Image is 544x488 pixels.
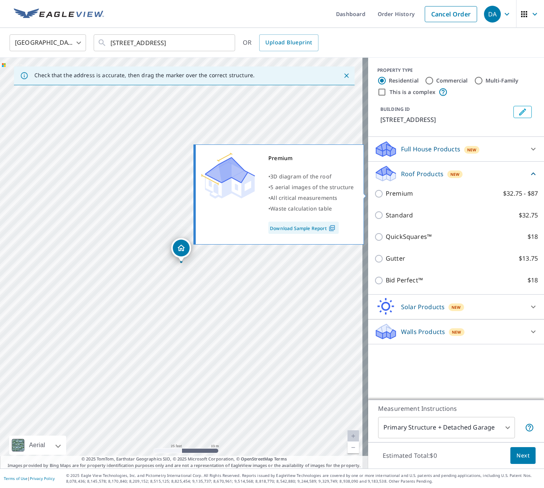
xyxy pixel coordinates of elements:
p: QuickSquares™ [386,232,432,242]
a: Cancel Order [425,6,477,22]
div: Walls ProductsNew [374,323,538,341]
span: © 2025 TomTom, Earthstar Geographics SIO, © 2025 Microsoft Corporation, © [81,456,287,462]
div: Dropped pin, building 1, Residential property, 37305 Eagle Ct North Branch, MN 55056 [171,238,191,262]
a: Current Level 20, Zoom In Disabled [348,430,359,442]
p: Roof Products [401,169,443,178]
div: • [268,171,354,182]
input: Search by address or latitude-longitude [110,32,219,54]
span: New [450,171,460,177]
div: [GEOGRAPHIC_DATA] [10,32,86,54]
button: Edit building 1 [513,106,532,118]
p: $18 [528,276,538,285]
div: Roof ProductsNew [374,165,538,183]
p: Solar Products [401,302,445,311]
a: Download Sample Report [268,222,339,234]
a: Current Level 20, Zoom Out [348,442,359,453]
div: • [268,182,354,193]
div: PROPERTY TYPE [377,67,535,74]
label: Commercial [436,77,468,84]
p: Check that the address is accurate, then drag the marker over the correct structure. [34,72,255,79]
div: Primary Structure + Detached Garage [378,417,515,438]
p: Full House Products [401,144,460,154]
div: DA [484,6,501,23]
div: • [268,193,354,203]
span: 5 aerial images of the structure [270,183,354,191]
p: $13.75 [519,254,538,263]
a: OpenStreetMap [241,456,273,462]
span: Next [516,451,529,460]
div: • [268,203,354,214]
span: Waste calculation table [270,205,332,212]
p: Bid Perfect™ [386,276,423,285]
span: New [451,304,461,310]
span: New [452,329,461,335]
label: This is a complex [390,88,435,96]
a: Terms of Use [4,476,28,481]
p: $32.75 [519,211,538,220]
p: $18 [528,232,538,242]
p: BUILDING ID [380,106,410,112]
p: [STREET_ADDRESS] [380,115,510,124]
div: Aerial [27,436,47,455]
button: Next [510,447,536,464]
img: EV Logo [14,8,104,20]
p: Estimated Total: $0 [377,447,443,464]
p: Standard [386,211,413,220]
a: Upload Blueprint [259,34,318,51]
span: All critical measurements [270,194,337,201]
div: OR [243,34,318,51]
div: Premium [268,153,354,164]
span: Your report will include the primary structure and a detached garage if one exists. [525,423,534,432]
img: Pdf Icon [327,225,337,232]
span: 3D diagram of the roof [270,173,331,180]
span: Upload Blueprint [265,38,312,47]
p: © 2025 Eagle View Technologies, Inc. and Pictometry International Corp. All Rights Reserved. Repo... [66,473,540,484]
span: New [467,147,477,153]
label: Residential [389,77,419,84]
p: Walls Products [401,327,445,336]
label: Multi-Family [486,77,519,84]
p: Gutter [386,254,405,263]
div: Full House ProductsNew [374,140,538,158]
div: Solar ProductsNew [374,298,538,316]
p: $32.75 - $87 [503,189,538,198]
div: Aerial [9,436,66,455]
img: Premium [201,153,255,199]
button: Close [341,71,351,81]
a: Terms [274,456,287,462]
p: Measurement Instructions [378,404,534,413]
p: Premium [386,189,413,198]
a: Privacy Policy [30,476,55,481]
p: | [4,476,55,481]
